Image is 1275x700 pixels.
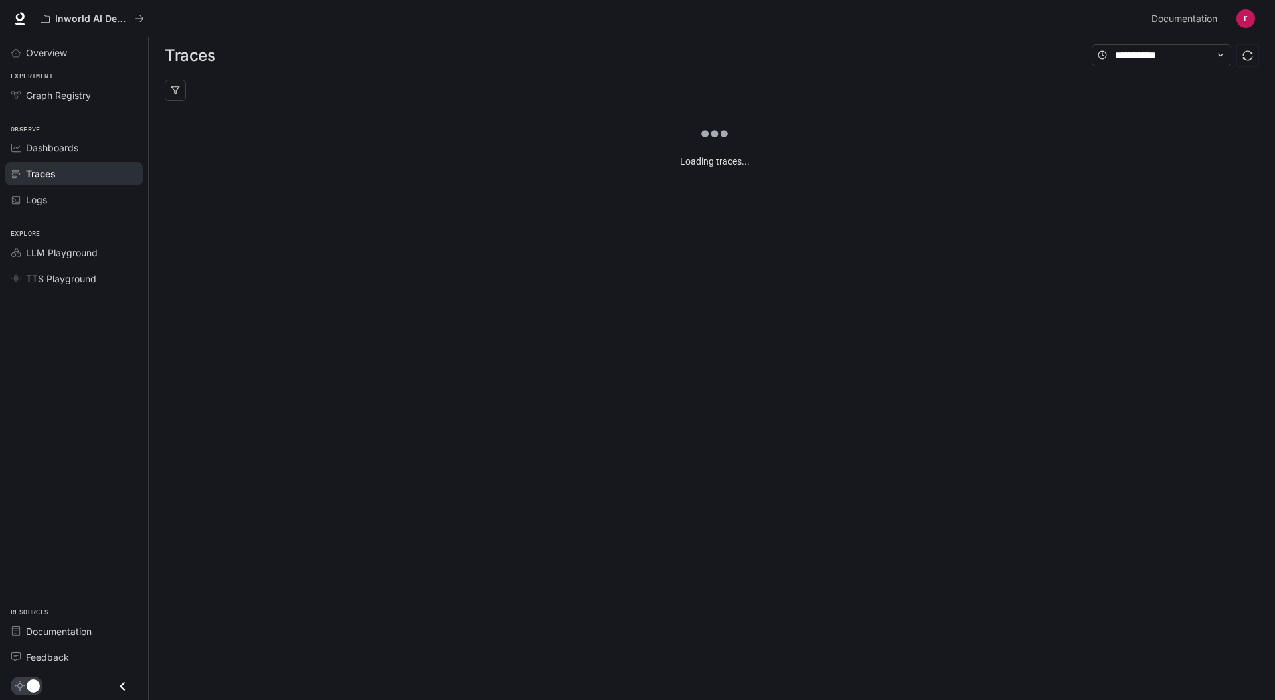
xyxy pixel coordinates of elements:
h1: Traces [165,43,215,69]
span: Traces [26,167,56,181]
img: User avatar [1236,9,1255,28]
a: Logs [5,188,143,211]
button: User avatar [1232,5,1259,32]
span: Logs [26,193,47,207]
a: Graph Registry [5,84,143,107]
a: Feedback [5,646,143,669]
span: Overview [26,46,67,60]
span: LLM Playground [26,246,98,260]
button: Close drawer [108,673,137,700]
a: Traces [5,162,143,185]
a: Overview [5,41,143,64]
a: Documentation [1146,5,1227,32]
a: LLM Playground [5,241,143,264]
span: Dashboards [26,141,78,155]
p: Inworld AI Demos [55,13,129,25]
button: All workspaces [35,5,150,32]
span: Feedback [26,650,69,664]
a: TTS Playground [5,267,143,290]
span: Documentation [26,624,92,638]
span: Documentation [1151,11,1217,27]
span: Dark mode toggle [27,678,40,693]
span: Graph Registry [26,88,91,102]
a: Documentation [5,620,143,643]
span: sync [1242,50,1253,61]
article: Loading traces... [680,154,750,169]
span: TTS Playground [26,272,96,286]
a: Dashboards [5,136,143,159]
